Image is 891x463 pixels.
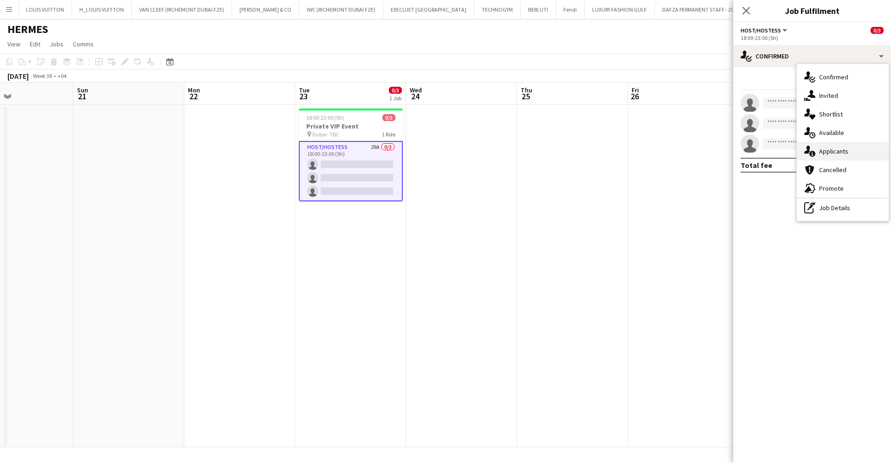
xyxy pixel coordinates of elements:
app-job-card: 18:00-23:00 (5h)0/3Private VIP Event Dubai- TBC1 RoleHost/Hostess29A0/318:00-23:00 (5h) [299,109,403,201]
button: Fendi [556,0,585,19]
div: Applicants [797,142,889,161]
span: 26 [630,91,639,102]
button: DAFZA PERMANENT STAFF - 2019/2025 [655,0,760,19]
span: Week 38 [31,72,54,79]
div: Confirmed [797,68,889,86]
a: View [4,38,24,50]
button: TECHNOGYM [474,0,521,19]
div: Available [797,123,889,142]
span: Comms [73,40,94,48]
button: VAN CLEEF (RICHEMONT DUBAI FZE) [132,0,232,19]
div: Total fee [741,161,772,170]
button: IWC (RICHEMONT DUBAI FZE) [299,0,383,19]
span: 25 [519,91,532,102]
button: [PERSON_NAME] & CO [232,0,299,19]
a: Edit [26,38,44,50]
span: 22 [187,91,200,102]
div: Confirmed [733,45,891,67]
span: Jobs [50,40,64,48]
span: 21 [76,91,88,102]
div: Shortlist [797,105,889,123]
h1: HERMES [7,22,48,36]
span: Edit [30,40,40,48]
div: Invited [797,86,889,105]
span: 18:00-23:00 (5h) [306,114,344,121]
a: Jobs [46,38,67,50]
span: Mon [188,86,200,94]
span: Dubai- TBC [312,131,339,138]
span: Fri [632,86,639,94]
button: EXECUJET [GEOGRAPHIC_DATA] [383,0,474,19]
span: 0/3 [871,27,884,34]
span: Wed [410,86,422,94]
button: LOUIS VUITTON [19,0,72,19]
div: 1 Job [389,95,401,102]
div: 18:00-23:00 (5h) [741,34,884,41]
button: H_LOUIS VUITTON [72,0,132,19]
span: 0/3 [382,114,395,121]
button: LUXURY FASHION GULF [585,0,655,19]
span: Sun [77,86,88,94]
span: Host/Hostess [741,27,781,34]
div: [DATE] [7,71,29,81]
span: View [7,40,20,48]
div: Job Details [797,199,889,217]
span: 0/3 [389,87,402,94]
a: Comms [69,38,97,50]
div: Cancelled [797,161,889,179]
span: 1 Role [382,131,395,138]
span: 24 [408,91,422,102]
button: Host/Hostess [741,27,788,34]
h3: Private VIP Event [299,122,403,130]
span: Tue [299,86,310,94]
app-card-role: Host/Hostess29A0/318:00-23:00 (5h) [299,141,403,201]
div: +04 [58,72,66,79]
button: BERLUTI [521,0,556,19]
span: Thu [521,86,532,94]
span: 23 [297,91,310,102]
h3: Job Fulfilment [733,5,891,17]
div: Promote [797,179,889,198]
